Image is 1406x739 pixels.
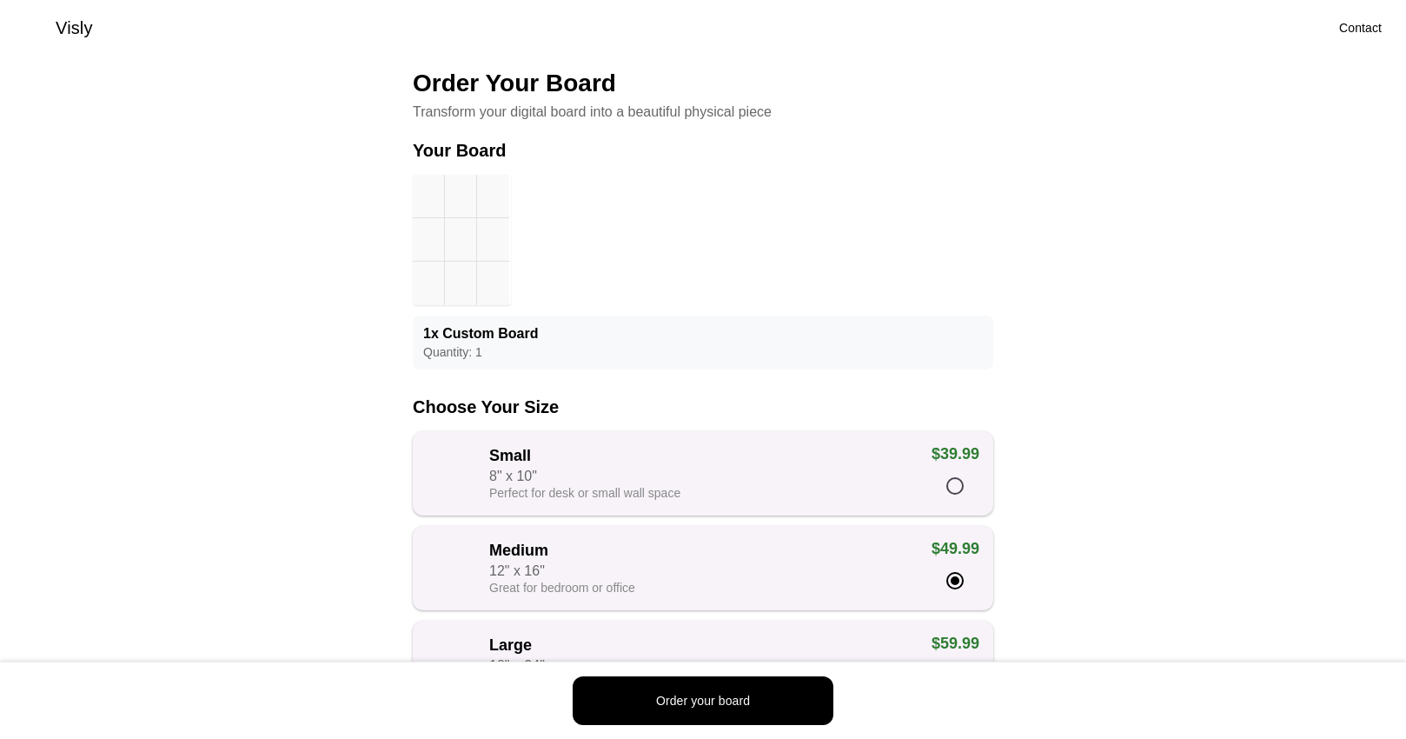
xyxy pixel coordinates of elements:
[56,15,93,41] div: Visly
[423,326,983,342] div: 1x Custom Board
[489,658,925,674] div: 18" x 24"
[932,540,979,558] div: $49.99
[489,563,925,579] div: 12" x 16"
[489,542,925,560] div: Medium
[413,397,993,417] div: Choose Your Size
[489,447,925,465] div: Small
[573,676,833,725] button: Order your board
[1329,11,1392,44] button: Contact
[489,581,925,595] div: Great for bedroom or office
[489,636,925,655] div: Large
[932,445,979,463] div: $39.99
[413,70,993,97] div: Order Your Board
[489,486,925,500] div: Perfect for desk or small wall space
[489,469,925,484] div: 8" x 10"
[413,104,993,120] div: Transform your digital board into a beautiful physical piece
[413,141,993,161] div: Your Board
[656,692,750,709] div: Order your board
[1339,19,1382,37] div: Contact
[423,345,983,359] div: Quantity: 1
[932,635,979,653] div: $59.99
